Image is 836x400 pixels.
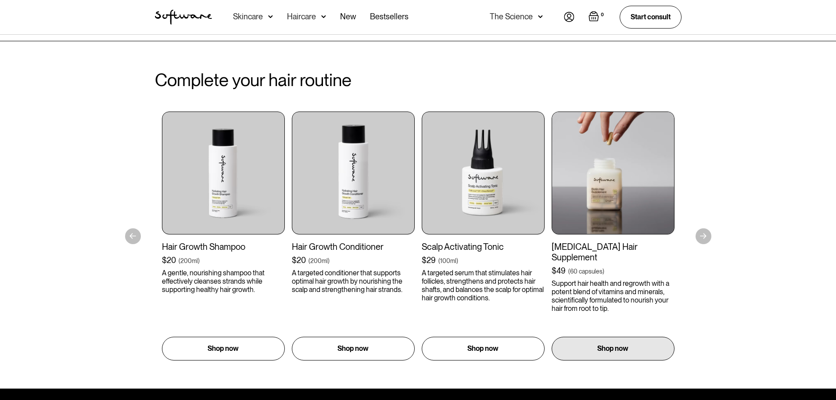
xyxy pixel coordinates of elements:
[180,256,198,265] div: 200ml
[599,11,606,19] div: 0
[422,112,545,360] a: Scalp Activating Tonic$29(100ml)A targeted serum that stimulates hair follicles, strengthens and ...
[162,112,285,360] a: Hair Growth Shampoo$20(200ml)A gentle, nourishing shampoo that effectively cleanses strands while...
[321,12,326,21] img: arrow down
[597,343,628,354] p: Shop now
[310,256,328,265] div: 200ml
[456,256,458,265] div: )
[162,256,176,265] div: $20
[198,256,200,265] div: )
[570,267,603,276] div: 60 capsules
[179,256,180,265] div: (
[552,266,566,276] div: $49
[422,256,436,265] div: $29
[588,11,606,23] a: Open empty cart
[162,241,285,252] div: Hair Growth Shampoo
[155,10,212,25] a: home
[162,269,285,294] p: A gentle, nourishing shampoo that effectively cleanses strands while supporting healthy hair growth.
[337,343,369,354] p: Shop now
[233,12,263,21] div: Skincare
[490,12,533,21] div: The Science
[208,343,239,354] p: Shop now
[287,12,316,21] div: Haircare
[620,6,682,28] a: Start consult
[438,256,440,265] div: (
[292,112,415,360] a: Hair Growth Conditioner$20(200ml)A targeted conditioner that supports optimal hair growth by nour...
[538,12,543,21] img: arrow down
[552,112,675,360] a: [MEDICAL_DATA] Hair Supplement$49(60 capsules)Support hair health and regrowth with a potent blen...
[467,343,499,354] p: Shop now
[292,256,306,265] div: $20
[155,10,212,25] img: Software Logo
[552,241,675,263] div: [MEDICAL_DATA] Hair Supplement
[422,269,545,303] p: A targeted serum that stimulates hair follicles, strengthens and protects hair shafts, and balanc...
[603,267,604,276] div: )
[422,241,545,252] div: Scalp Activating Tonic
[155,69,682,90] h2: Complete your hair routine
[292,241,415,252] div: Hair Growth Conditioner
[328,256,330,265] div: )
[552,279,675,313] p: Support hair health and regrowth with a potent blend of vitamins and minerals, scientifically for...
[292,269,415,294] p: A targeted conditioner that supports optimal hair growth by nourishing the scalp and strengthenin...
[568,267,570,276] div: (
[440,256,456,265] div: 100ml
[268,12,273,21] img: arrow down
[309,256,310,265] div: (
